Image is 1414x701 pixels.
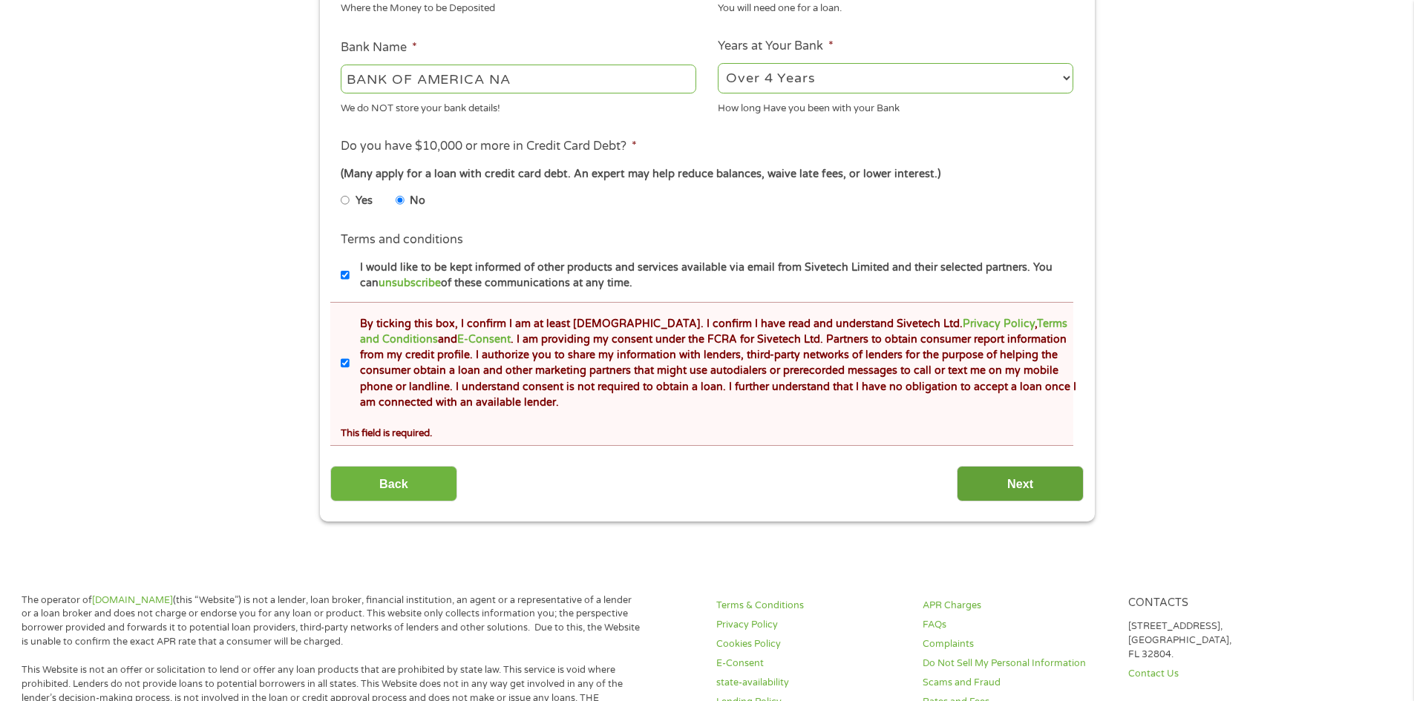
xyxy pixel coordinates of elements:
div: We do NOT store your bank details! [341,96,696,116]
input: Back [330,466,457,502]
a: unsubscribe [379,277,441,289]
a: Privacy Policy [716,618,905,632]
a: Cookies Policy [716,637,905,651]
label: Yes [356,193,373,209]
label: No [410,193,425,209]
a: Terms & Conditions [716,599,905,613]
div: This field is required. [341,421,1073,441]
a: APR Charges [923,599,1111,613]
p: [STREET_ADDRESS], [GEOGRAPHIC_DATA], FL 32804. [1128,619,1317,662]
div: How long Have you been with your Bank [718,96,1073,116]
label: Years at Your Bank [718,39,834,54]
p: The operator of (this “Website”) is not a lender, loan broker, financial institution, an agent or... [22,593,641,650]
a: state-availability [716,676,905,690]
label: I would like to be kept informed of other products and services available via email from Sivetech... [350,260,1078,292]
a: Complaints [923,637,1111,651]
a: FAQs [923,618,1111,632]
a: E-Consent [716,656,905,671]
a: Contact Us [1128,667,1317,681]
label: Terms and conditions [341,232,463,248]
label: Do you have $10,000 or more in Credit Card Debt? [341,139,637,154]
h4: Contacts [1128,596,1317,611]
a: Privacy Policy [963,317,1035,330]
a: Do Not Sell My Personal Information [923,656,1111,671]
a: Scams and Fraud [923,676,1111,690]
input: Next [957,466,1084,502]
a: E-Consent [457,333,511,346]
a: [DOMAIN_NAME] [92,594,173,606]
label: Bank Name [341,40,417,56]
div: (Many apply for a loan with credit card debt. An expert may help reduce balances, waive late fees... [341,166,1073,182]
label: By ticking this box, I confirm I am at least [DEMOGRAPHIC_DATA]. I confirm I have read and unders... [350,316,1078,411]
a: Terms and Conditions [360,317,1067,346]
